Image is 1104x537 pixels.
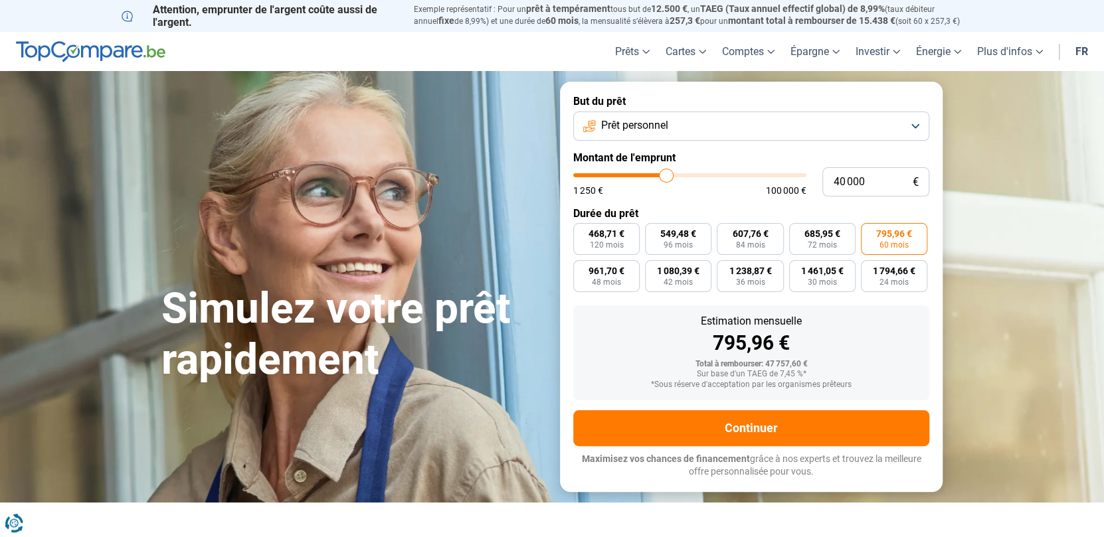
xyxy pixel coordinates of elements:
[908,32,969,71] a: Énergie
[782,32,848,71] a: Épargne
[16,41,165,62] img: TopCompare
[545,15,579,26] span: 60 mois
[969,32,1051,71] a: Plus d'infos
[582,453,750,464] span: Maximisez vos chances de financement
[1067,32,1096,71] a: fr
[879,278,909,286] span: 24 mois
[584,333,919,353] div: 795,96 €
[601,118,668,133] span: Prêt personnel
[801,266,844,275] span: 1 461,05 €
[735,278,765,286] span: 36 mois
[592,278,621,286] span: 48 mois
[732,229,768,238] span: 607,76 €
[658,32,714,71] a: Cartes
[122,3,398,29] p: Attention, emprunter de l'argent coûte aussi de l'argent.
[573,112,929,141] button: Prêt personnel
[670,15,700,26] span: 257,3 €
[651,3,688,14] span: 12.500 €
[728,15,895,26] span: montant total à rembourser de 15.438 €
[573,207,929,220] label: Durée du prêt
[607,32,658,71] a: Prêts
[766,186,806,195] span: 100 000 €
[804,229,840,238] span: 685,95 €
[700,3,885,14] span: TAEG (Taux annuel effectif global) de 8,99%
[589,266,624,275] span: 961,70 €
[913,177,919,188] span: €
[660,229,696,238] span: 549,48 €
[808,278,837,286] span: 30 mois
[526,3,610,14] span: prêt à tempérament
[573,95,929,108] label: But du prêt
[573,453,929,479] p: grâce à nos experts et trouvez la meilleure offre personnalisée pour vous.
[876,229,912,238] span: 795,96 €
[573,410,929,446] button: Continuer
[573,186,603,195] span: 1 250 €
[729,266,771,275] span: 1 238,87 €
[584,316,919,327] div: Estimation mensuelle
[879,241,909,249] span: 60 mois
[664,241,693,249] span: 96 mois
[714,32,782,71] a: Comptes
[161,283,544,386] h1: Simulez votre prêt rapidement
[873,266,915,275] span: 1 794,66 €
[438,15,454,26] span: fixe
[589,229,624,238] span: 468,71 €
[584,360,919,369] div: Total à rembourser: 47 757,60 €
[808,241,837,249] span: 72 mois
[664,278,693,286] span: 42 mois
[735,241,765,249] span: 84 mois
[590,241,624,249] span: 120 mois
[848,32,908,71] a: Investir
[584,380,919,390] div: *Sous réserve d'acceptation par les organismes prêteurs
[657,266,699,275] span: 1 080,39 €
[584,370,919,379] div: Sur base d'un TAEG de 7,45 %*
[414,3,982,27] p: Exemple représentatif : Pour un tous but de , un (taux débiteur annuel de 8,99%) et une durée de ...
[573,151,929,164] label: Montant de l'emprunt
